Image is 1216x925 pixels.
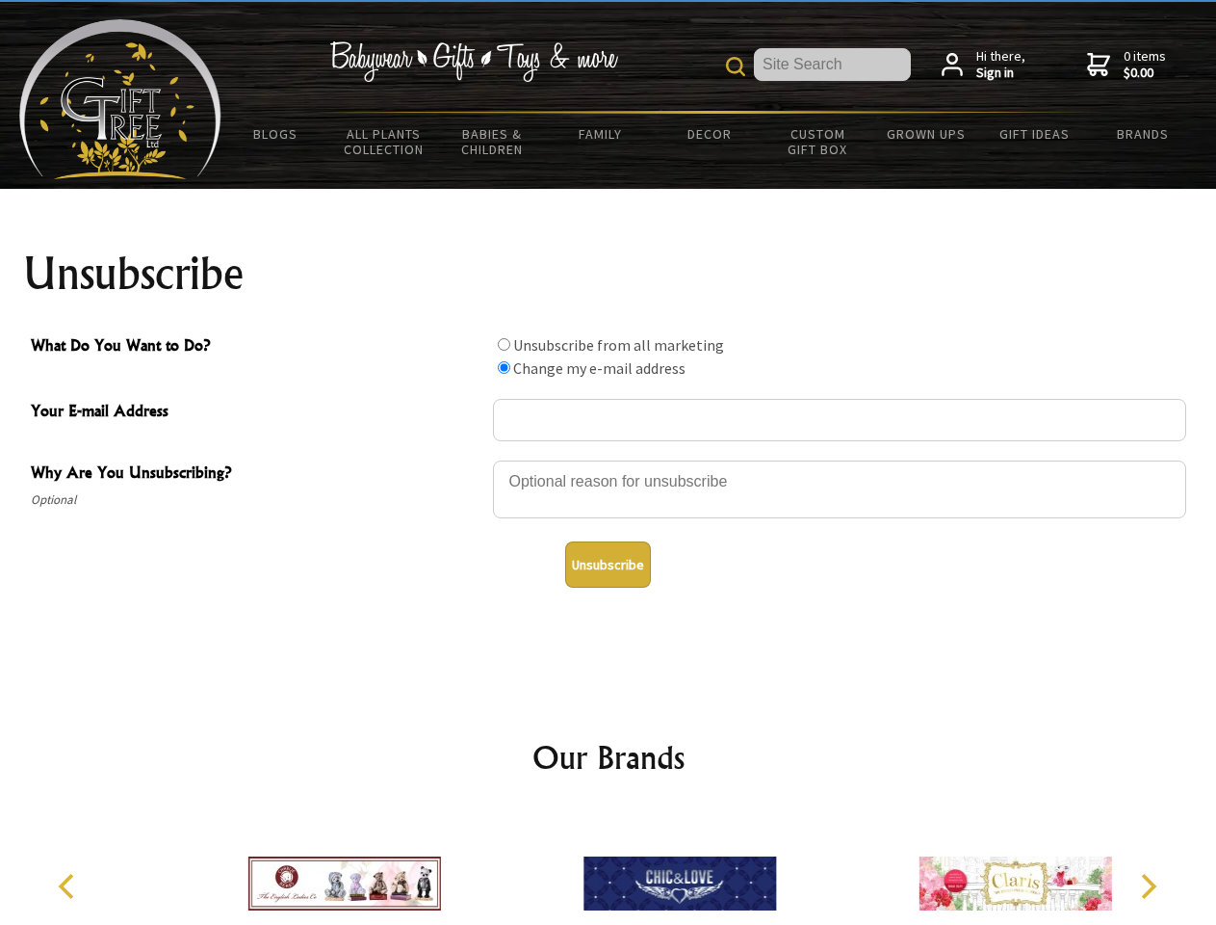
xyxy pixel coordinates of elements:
[726,57,745,76] img: product search
[1124,65,1166,82] strong: $0.00
[871,114,980,154] a: Grown Ups
[976,65,1025,82] strong: Sign in
[1124,47,1166,82] span: 0 items
[547,114,656,154] a: Family
[31,333,483,361] span: What Do You Want to Do?
[23,251,1194,297] h1: Unsubscribe
[493,461,1186,518] textarea: Why Are You Unsubscribing?
[763,114,872,170] a: Custom Gift Box
[493,399,1186,441] input: Your E-mail Address
[48,865,91,908] button: Previous
[513,358,686,378] label: Change my e-mail address
[1087,48,1166,82] a: 0 items$0.00
[31,399,483,427] span: Your E-mail Address
[942,48,1025,82] a: Hi there,Sign in
[39,734,1178,780] h2: Our Brands
[565,542,651,588] button: Unsubscribe
[1126,865,1169,908] button: Next
[655,114,763,154] a: Decor
[221,114,330,154] a: BLOGS
[438,114,547,170] a: Babies & Children
[31,461,483,489] span: Why Are You Unsubscribing?
[976,48,1025,82] span: Hi there,
[513,335,724,355] label: Unsubscribe from all marketing
[754,48,911,81] input: Site Search
[980,114,1089,154] a: Gift Ideas
[31,489,483,512] span: Optional
[329,41,618,82] img: Babywear - Gifts - Toys & more
[498,338,510,351] input: What Do You Want to Do?
[19,19,221,179] img: Babyware - Gifts - Toys and more...
[1089,114,1198,154] a: Brands
[498,361,510,374] input: What Do You Want to Do?
[330,114,439,170] a: All Plants Collection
